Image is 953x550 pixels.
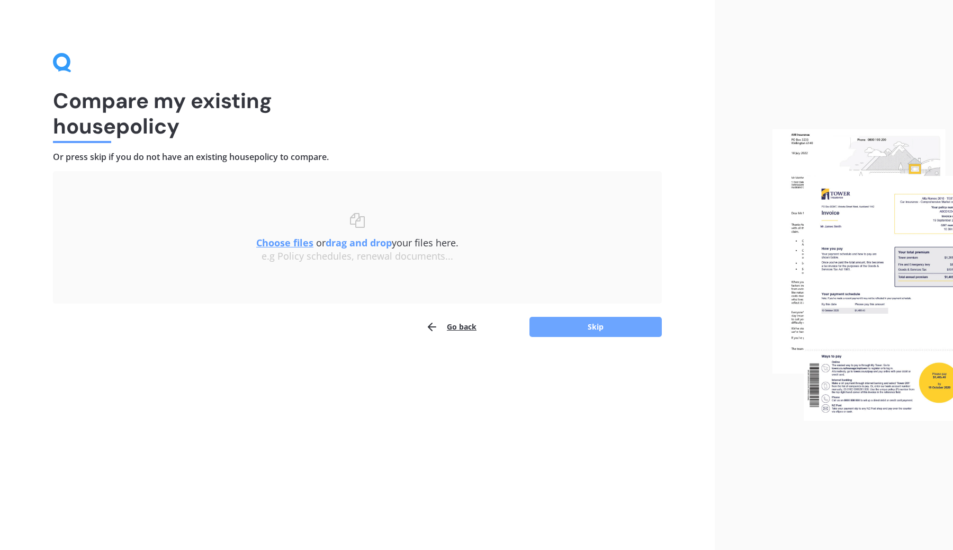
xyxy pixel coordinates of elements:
h4: Or press skip if you do not have an existing house policy to compare. [53,152,662,163]
b: drag and drop [326,236,392,249]
div: e.g Policy schedules, renewal documents... [74,251,641,262]
img: files.webp [772,129,953,421]
button: Go back [426,316,477,338]
h1: Compare my existing house policy [53,88,662,139]
span: or your files here. [256,236,458,249]
u: Choose files [256,236,313,249]
button: Skip [529,317,662,337]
